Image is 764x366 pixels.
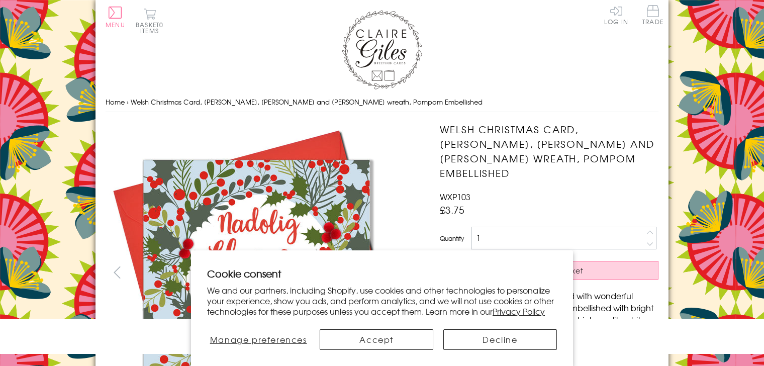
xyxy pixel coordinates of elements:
[106,261,128,284] button: prev
[106,7,125,28] button: Menu
[207,329,310,350] button: Manage preferences
[342,10,422,89] img: Claire Giles Greetings Cards
[440,122,658,180] h1: Welsh Christmas Card, [PERSON_NAME], [PERSON_NAME] and [PERSON_NAME] wreath, Pompom Embellished
[443,329,557,350] button: Decline
[210,333,307,345] span: Manage preferences
[127,97,129,107] span: ›
[106,92,658,113] nav: breadcrumbs
[440,234,464,243] label: Quantity
[440,191,470,203] span: WXP103
[642,5,663,25] span: Trade
[106,97,125,107] a: Home
[131,97,483,107] span: Welsh Christmas Card, [PERSON_NAME], [PERSON_NAME] and [PERSON_NAME] wreath, Pompom Embellished
[106,20,125,29] span: Menu
[440,203,464,217] span: £3.75
[493,305,545,317] a: Privacy Policy
[642,5,663,27] a: Trade
[604,5,628,25] a: Log In
[420,122,721,363] img: Welsh Christmas Card, Nadolig Llawen, Holly and berry wreath, Pompom Embellished
[140,20,163,35] span: 0 items
[207,285,557,316] p: We and our partners, including Shopify, use cookies and other technologies to personalize your ex...
[207,266,557,281] h2: Cookie consent
[136,8,163,34] button: Basket0 items
[320,329,433,350] button: Accept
